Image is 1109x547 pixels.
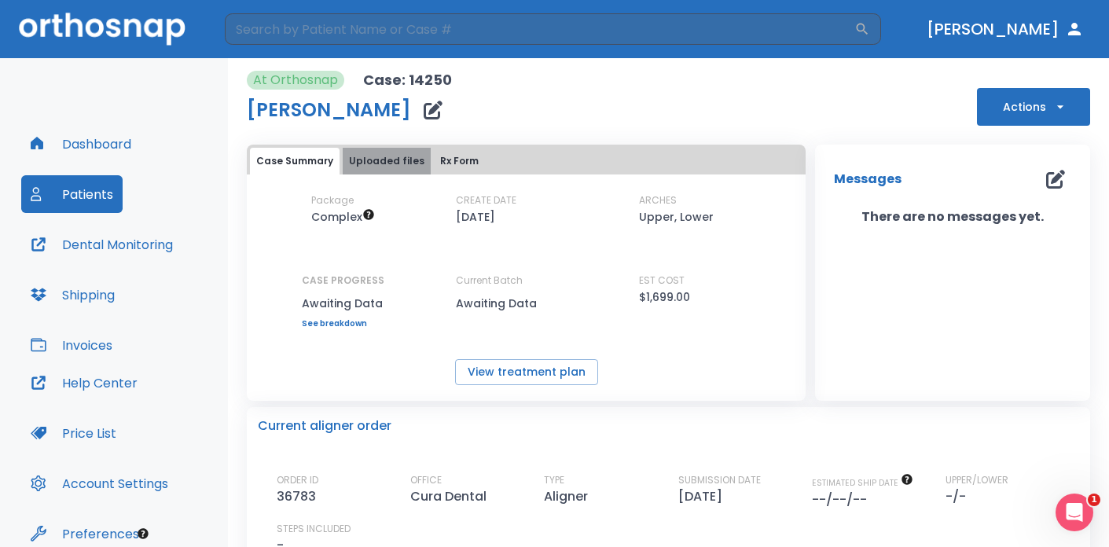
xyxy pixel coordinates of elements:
[410,487,493,506] p: Cura Dental
[277,522,351,536] p: STEPS INCLUDED
[247,101,411,119] h1: [PERSON_NAME]
[277,473,318,487] p: ORDER ID
[544,487,594,506] p: Aligner
[812,477,913,489] span: The date will be available after approving treatment plan
[1056,494,1093,531] iframe: Intercom live chat
[225,13,854,45] input: Search by Patient Name or Case #
[302,319,384,329] a: See breakdown
[678,473,761,487] p: SUBMISSION DATE
[834,170,902,189] p: Messages
[639,193,677,207] p: ARCHES
[410,473,442,487] p: OFFICE
[455,359,598,385] button: View treatment plan
[544,473,564,487] p: TYPE
[977,88,1090,126] button: Actions
[639,207,714,226] p: Upper, Lower
[311,193,354,207] p: Package
[21,276,124,314] button: Shipping
[302,294,384,313] p: Awaiting Data
[311,209,375,225] span: Up to 50 Steps (100 aligners)
[815,207,1090,226] p: There are no messages yet.
[250,148,340,174] button: Case Summary
[1088,494,1100,506] span: 1
[812,490,873,509] p: --/--/--
[258,417,391,435] p: Current aligner order
[21,464,178,502] button: Account Settings
[21,364,147,402] button: Help Center
[456,294,597,313] p: Awaiting Data
[21,175,123,213] button: Patients
[21,326,122,364] button: Invoices
[253,71,338,90] p: At Orthosnap
[456,273,597,288] p: Current Batch
[21,226,182,263] button: Dental Monitoring
[639,273,685,288] p: EST COST
[277,487,322,506] p: 36783
[434,148,485,174] button: Rx Form
[250,148,802,174] div: tabs
[343,148,431,174] button: Uploaded files
[456,207,495,226] p: [DATE]
[19,13,185,45] img: Orthosnap
[363,71,452,90] p: Case: 14250
[136,527,150,541] div: Tooltip anchor
[639,288,690,307] p: $1,699.00
[946,473,1008,487] p: UPPER/LOWER
[678,487,729,506] p: [DATE]
[302,273,384,288] p: CASE PROGRESS
[920,15,1090,43] button: [PERSON_NAME]
[456,193,516,207] p: CREATE DATE
[21,125,141,163] button: Dashboard
[946,487,972,506] p: -/-
[21,414,126,452] button: Price List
